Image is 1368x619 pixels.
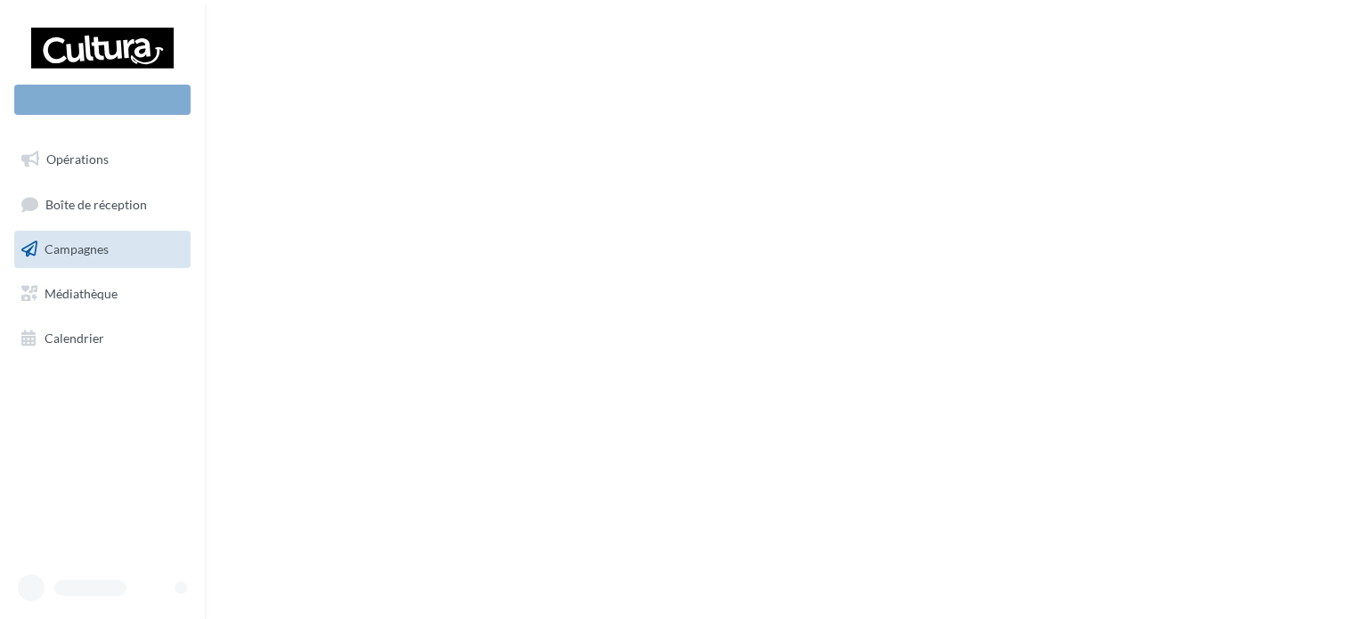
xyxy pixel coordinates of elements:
span: Campagnes [45,241,109,257]
span: Calendrier [45,330,104,345]
span: Opérations [46,151,109,167]
a: Calendrier [11,320,194,357]
a: Médiathèque [11,275,194,313]
div: Nouvelle campagne [14,85,191,115]
a: Campagnes [11,231,194,268]
a: Opérations [11,141,194,178]
a: Boîte de réception [11,185,194,224]
span: Boîte de réception [45,196,147,211]
span: Médiathèque [45,286,118,301]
